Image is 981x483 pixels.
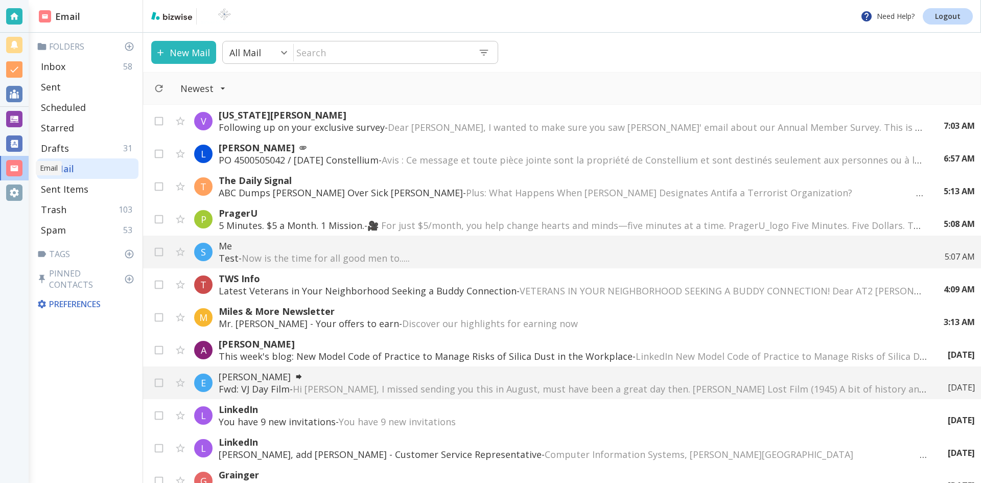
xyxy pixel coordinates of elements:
p: Starred [41,122,74,134]
span: You have 9 new invitations ͏ ͏ ͏ ͏ ͏ ͏ ͏ ͏ ͏ ͏ ͏ ͏ ͏ ͏ ͏ ͏ ͏ ͏ ͏ ͏ ͏ ͏ ͏ ͏ ͏ ͏ ͏ ͏ ͏ ͏ ͏ ͏ ͏ ͏ ͏ ... [339,416,678,428]
p: Drafts [41,142,69,154]
p: 31 [123,143,136,154]
p: Spam [41,224,66,236]
p: 5:07 AM [945,251,975,262]
p: Preferences [37,298,136,310]
p: M [199,311,207,324]
p: 5:13 AM [944,186,975,197]
p: [DATE] [948,382,975,393]
p: This week's blog: New Model Code of Practice to Manage Risks of Silica Dust in the Workplace - [219,350,927,362]
a: Logout [923,8,973,25]
p: ABC Dumps [PERSON_NAME] Over Sick [PERSON_NAME] - [219,187,923,199]
p: 103 [119,204,136,215]
div: Sent [37,77,138,97]
p: Sent Items [41,183,88,195]
p: 4:09 AM [944,284,975,295]
p: P [201,213,206,225]
div: Trash103 [37,199,138,220]
p: [PERSON_NAME] [219,338,927,350]
p: Fwd: VJ Day Film - [219,383,927,395]
p: Test - [219,252,924,264]
p: 6:57 AM [944,153,975,164]
p: 7:03 AM [944,120,975,131]
p: Trash [41,203,66,216]
div: Preferences [35,294,138,314]
p: Latest Veterans in Your Neighborhood Seeking a Buddy Connection - [219,285,923,297]
p: Logout [935,13,961,20]
button: Refresh [150,79,168,98]
p: Scheduled [41,101,86,113]
p: Need Help? [860,10,915,22]
p: T [200,180,206,193]
p: Email [40,163,58,173]
img: bizwise [151,12,192,20]
p: PragerU [219,207,923,219]
span: Now is the time for all good men to..... [242,252,410,264]
p: 53 [123,224,136,236]
div: Spam53 [37,220,138,240]
p: LinkedIn [219,403,927,416]
p: L [201,409,206,422]
span: Discover our highlights for earning now ‌ ‌ ‌ ‌ ‌ ‌ ‌ ‌ ‌ ‌ ‌ ‌ ‌ ‌ ‌ ‌ ‌ ‌ ‌ ‌ ‌ ‌ ‌ ‌ ‌ ‌ ‌ ‌ ‌... [402,317,785,330]
p: [DATE] [948,349,975,360]
h2: Email [39,10,80,24]
div: Scheduled [37,97,138,118]
p: All Mail [229,47,261,59]
p: L [201,148,206,160]
p: Pinned Contacts [37,268,138,290]
img: BioTech International [201,8,248,25]
div: Starred [37,118,138,138]
button: Filter [170,77,236,100]
p: 5 Minutes. $5 a Month. 1 Mission. - [219,219,923,232]
p: [DATE] [948,447,975,458]
p: PO 4500505042 / [DATE] Constellium - [219,154,923,166]
p: [PERSON_NAME], add [PERSON_NAME] - Customer Service Representative - [219,448,927,461]
p: 5:08 AM [944,218,975,229]
p: Grainger [219,469,927,481]
p: 58 [123,61,136,72]
p: Tags [37,248,138,260]
p: You have 9 new invitations - [219,416,927,428]
p: Sent [41,81,61,93]
p: 3:13 AM [944,316,975,328]
p: [US_STATE][PERSON_NAME] [219,109,923,121]
p: [PERSON_NAME] [219,142,923,154]
p: L [201,442,206,454]
p: Mr. [PERSON_NAME] - Your offers to earn - [219,317,923,330]
p: V [201,115,206,127]
p: [DATE] [948,415,975,426]
div: Sent Items [37,179,138,199]
p: Folders [37,41,138,52]
input: Search [294,42,470,63]
button: New Mail [151,41,216,64]
div: Inbox58 [37,56,138,77]
img: DashboardSidebarEmail.svg [39,10,51,22]
p: Inbox [41,60,65,73]
p: [PERSON_NAME] [219,371,927,383]
p: The Daily Signal [219,174,923,187]
p: S [201,246,206,258]
p: E [201,377,206,389]
div: All Mail [37,158,138,179]
p: Following up on your exclusive survey - [219,121,923,133]
div: Drafts31 [37,138,138,158]
p: Miles & More Newsletter [219,305,923,317]
p: TWS Info [219,272,923,285]
p: T [200,279,206,291]
p: A [201,344,206,356]
p: LinkedIn [219,436,927,448]
p: Me [219,240,924,252]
